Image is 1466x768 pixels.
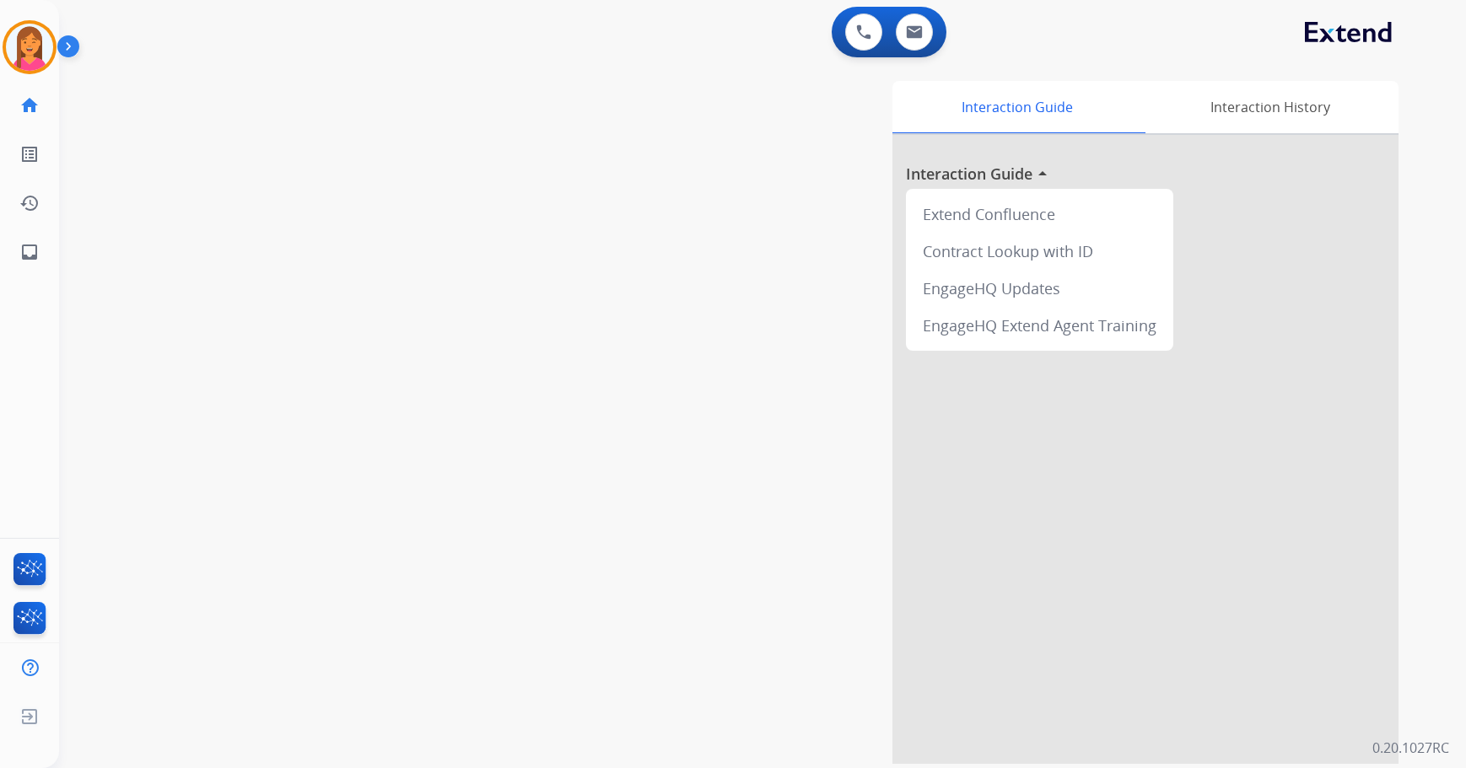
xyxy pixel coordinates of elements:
[19,95,40,115] mat-icon: home
[1372,738,1449,758] p: 0.20.1027RC
[913,233,1167,270] div: Contract Lookup with ID
[6,24,53,71] img: avatar
[1141,81,1399,133] div: Interaction History
[19,144,40,164] mat-icon: list_alt
[913,196,1167,233] div: Extend Confluence
[19,242,40,262] mat-icon: inbox
[913,307,1167,344] div: EngageHQ Extend Agent Training
[913,270,1167,307] div: EngageHQ Updates
[892,81,1141,133] div: Interaction Guide
[19,193,40,213] mat-icon: history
